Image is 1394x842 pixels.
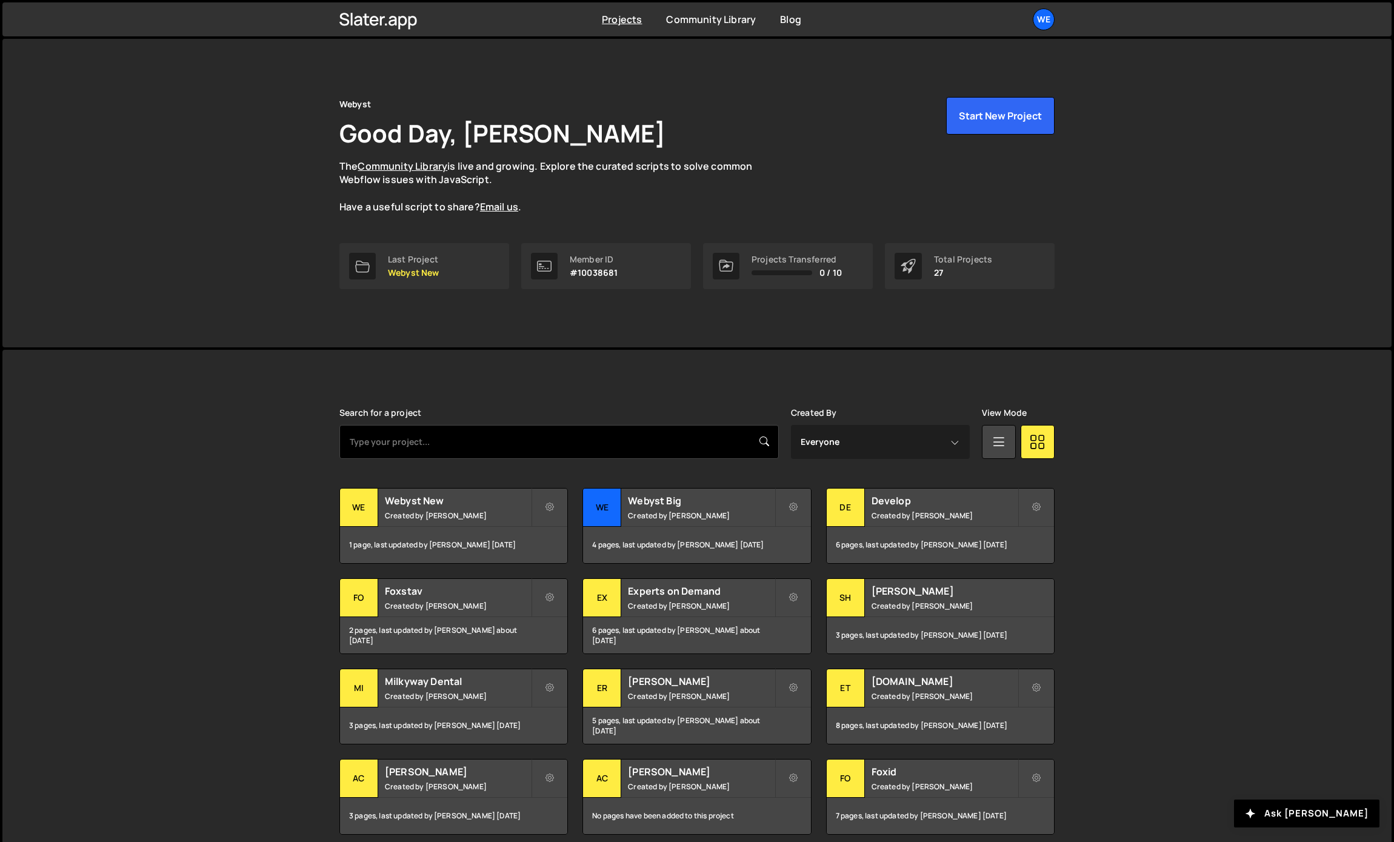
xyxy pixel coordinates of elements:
a: Last Project Webyst New [339,243,509,289]
small: Created by [PERSON_NAME] [628,691,774,701]
div: Mi [340,669,378,707]
a: Mi Milkyway Dental Created by [PERSON_NAME] 3 pages, last updated by [PERSON_NAME] [DATE] [339,669,568,744]
a: De Develop Created by [PERSON_NAME] 6 pages, last updated by [PERSON_NAME] [DATE] [826,488,1055,564]
h2: Webyst New [385,494,531,507]
p: #10038681 [570,268,618,278]
small: Created by [PERSON_NAME] [628,510,774,521]
label: View Mode [982,408,1027,418]
h2: [DOMAIN_NAME] [872,675,1018,688]
a: We Webyst Big Created by [PERSON_NAME] 4 pages, last updated by [PERSON_NAME] [DATE] [582,488,811,564]
div: 3 pages, last updated by [PERSON_NAME] [DATE] [827,617,1054,653]
a: Community Library [666,13,756,26]
button: Start New Project [946,97,1055,135]
div: 4 pages, last updated by [PERSON_NAME] [DATE] [583,527,810,563]
div: 8 pages, last updated by [PERSON_NAME] [DATE] [827,707,1054,744]
div: Projects Transferred [752,255,842,264]
small: Created by [PERSON_NAME] [872,691,1018,701]
h2: [PERSON_NAME] [628,675,774,688]
div: Member ID [570,255,618,264]
p: Webyst New [388,268,439,278]
a: Fo Foxstav Created by [PERSON_NAME] 2 pages, last updated by [PERSON_NAME] about [DATE] [339,578,568,654]
h2: Webyst Big [628,494,774,507]
div: Er [583,669,621,707]
div: Fo [340,579,378,617]
h2: [PERSON_NAME] [385,765,531,778]
div: We [340,489,378,527]
a: Blog [780,13,801,26]
a: Ac [PERSON_NAME] Created by [PERSON_NAME] No pages have been added to this project [582,759,811,835]
small: Created by [PERSON_NAME] [872,510,1018,521]
small: Created by [PERSON_NAME] [385,601,531,611]
div: 7 pages, last updated by [PERSON_NAME] [DATE] [827,798,1054,834]
div: 3 pages, last updated by [PERSON_NAME] [DATE] [340,798,567,834]
p: 27 [934,268,992,278]
a: Ac [PERSON_NAME] Created by [PERSON_NAME] 3 pages, last updated by [PERSON_NAME] [DATE] [339,759,568,835]
div: Ac [340,760,378,798]
input: Type your project... [339,425,779,459]
a: Community Library [358,159,447,173]
button: Ask [PERSON_NAME] [1234,800,1379,827]
h2: Foxstav [385,584,531,598]
small: Created by [PERSON_NAME] [385,691,531,701]
a: Fo Foxid Created by [PERSON_NAME] 7 pages, last updated by [PERSON_NAME] [DATE] [826,759,1055,835]
small: Created by [PERSON_NAME] [628,781,774,792]
h2: Experts on Demand [628,584,774,598]
label: Created By [791,408,837,418]
h2: Milkyway Dental [385,675,531,688]
small: Created by [PERSON_NAME] [628,601,774,611]
a: Sh [PERSON_NAME] Created by [PERSON_NAME] 3 pages, last updated by [PERSON_NAME] [DATE] [826,578,1055,654]
div: Ac [583,760,621,798]
p: The is live and growing. Explore the curated scripts to solve common Webflow issues with JavaScri... [339,159,776,214]
div: Total Projects [934,255,992,264]
div: 3 pages, last updated by [PERSON_NAME] [DATE] [340,707,567,744]
div: De [827,489,865,527]
div: 2 pages, last updated by [PERSON_NAME] about [DATE] [340,617,567,653]
label: Search for a project [339,408,421,418]
div: Last Project [388,255,439,264]
small: Created by [PERSON_NAME] [872,781,1018,792]
a: Ex Experts on Demand Created by [PERSON_NAME] 6 pages, last updated by [PERSON_NAME] about [DATE] [582,578,811,654]
div: No pages have been added to this project [583,798,810,834]
a: Er [PERSON_NAME] Created by [PERSON_NAME] 5 pages, last updated by [PERSON_NAME] about [DATE] [582,669,811,744]
div: Sh [827,579,865,617]
a: Email us [480,200,518,213]
h2: [PERSON_NAME] [628,765,774,778]
h2: Foxid [872,765,1018,778]
a: We Webyst New Created by [PERSON_NAME] 1 page, last updated by [PERSON_NAME] [DATE] [339,488,568,564]
a: et [DOMAIN_NAME] Created by [PERSON_NAME] 8 pages, last updated by [PERSON_NAME] [DATE] [826,669,1055,744]
h2: [PERSON_NAME] [872,584,1018,598]
small: Created by [PERSON_NAME] [385,781,531,792]
div: et [827,669,865,707]
div: 5 pages, last updated by [PERSON_NAME] about [DATE] [583,707,810,744]
span: 0 / 10 [819,268,842,278]
h1: Good Day, [PERSON_NAME] [339,116,665,150]
div: Fo [827,760,865,798]
h2: Develop [872,494,1018,507]
div: Webyst [339,97,371,112]
small: Created by [PERSON_NAME] [872,601,1018,611]
div: Ex [583,579,621,617]
a: We [1033,8,1055,30]
div: 1 page, last updated by [PERSON_NAME] [DATE] [340,527,567,563]
div: We [583,489,621,527]
small: Created by [PERSON_NAME] [385,510,531,521]
div: 6 pages, last updated by [PERSON_NAME] [DATE] [827,527,1054,563]
div: 6 pages, last updated by [PERSON_NAME] about [DATE] [583,617,810,653]
a: Projects [602,13,642,26]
